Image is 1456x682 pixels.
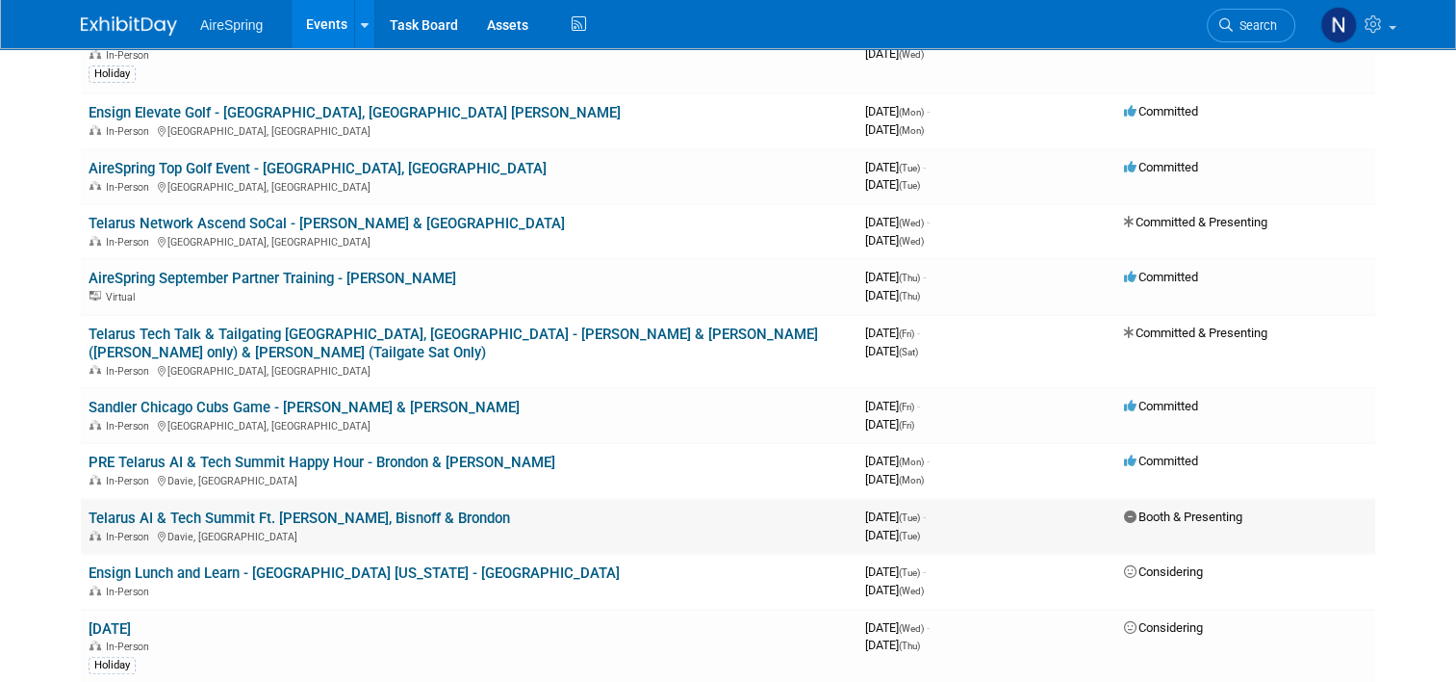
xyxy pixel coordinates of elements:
[927,215,930,229] span: -
[899,531,920,541] span: (Tue)
[89,326,818,361] a: Telarus Tech Talk & Tailgating [GEOGRAPHIC_DATA], [GEOGRAPHIC_DATA] - [PERSON_NAME] & [PERSON_NAM...
[89,510,510,527] a: Telarus AI & Tech Summit Ft. [PERSON_NAME], Bisnoff & Brondon
[865,122,924,137] span: [DATE]
[1233,18,1277,33] span: Search
[865,564,926,579] span: [DATE]
[106,641,155,653] span: In-Person
[899,180,920,191] span: (Tue)
[917,399,920,413] span: -
[106,475,155,487] span: In-Person
[865,326,920,340] span: [DATE]
[89,178,850,194] div: [GEOGRAPHIC_DATA], [GEOGRAPHIC_DATA]
[89,122,850,138] div: [GEOGRAPHIC_DATA], [GEOGRAPHIC_DATA]
[200,17,263,33] span: AireSpring
[89,270,456,287] a: AireSpring September Partner Training - [PERSON_NAME]
[106,125,155,138] span: In-Person
[89,420,101,430] img: In-Person Event
[923,270,926,284] span: -
[89,233,850,249] div: [GEOGRAPHIC_DATA], [GEOGRAPHIC_DATA]
[899,623,924,634] span: (Wed)
[865,233,924,248] span: [DATE]
[865,215,930,229] span: [DATE]
[917,326,920,340] span: -
[899,402,914,412] span: (Fri)
[1124,270,1198,284] span: Committed
[899,347,918,357] span: (Sat)
[89,49,101,59] img: In-Person Event
[899,49,924,60] span: (Wed)
[865,399,920,413] span: [DATE]
[865,177,920,192] span: [DATE]
[89,472,850,487] div: Davie, [GEOGRAPHIC_DATA]
[923,564,926,579] span: -
[106,49,155,62] span: In-Person
[89,215,565,232] a: Telarus Network Ascend SoCal - [PERSON_NAME] & [GEOGRAPHIC_DATA]
[899,457,924,467] span: (Mon)
[899,218,924,228] span: (Wed)
[106,365,155,378] span: In-Person
[89,362,850,378] div: [GEOGRAPHIC_DATA], [GEOGRAPHIC_DATA]
[89,531,101,540] img: In-Person Event
[89,365,101,375] img: In-Person Event
[899,420,914,431] span: (Fri)
[927,454,930,468] span: -
[865,510,926,524] span: [DATE]
[89,417,850,433] div: [GEOGRAPHIC_DATA], [GEOGRAPHIC_DATA]
[106,586,155,598] span: In-Person
[865,620,930,635] span: [DATE]
[1207,9,1295,42] a: Search
[899,107,924,118] span: (Mon)
[899,512,920,523] span: (Tue)
[1124,215,1267,229] span: Committed & Presenting
[89,454,555,471] a: PRE Telarus AI & Tech Summit Happy Hour - Brondon & [PERSON_NAME]
[106,531,155,543] span: In-Person
[106,291,140,303] span: Virtual
[1124,454,1198,468] span: Committed
[89,657,136,674] div: Holiday
[899,163,920,173] span: (Tue)
[865,454,930,468] span: [DATE]
[81,16,177,36] img: ExhibitDay
[927,104,930,118] span: -
[106,236,155,249] span: In-Person
[89,586,101,595] img: In-Person Event
[865,638,920,652] span: [DATE]
[89,291,101,301] img: Virtual Event
[865,160,926,174] span: [DATE]
[865,528,920,542] span: [DATE]
[89,125,101,135] img: In-Person Event
[1320,7,1357,43] img: Natalie Pyron
[106,181,155,194] span: In-Person
[1124,564,1203,579] span: Considering
[865,472,924,486] span: [DATE]
[865,46,924,61] span: [DATE]
[1124,160,1198,174] span: Committed
[89,564,620,582] a: Ensign Lunch and Learn - [GEOGRAPHIC_DATA] [US_STATE] - [GEOGRAPHIC_DATA]
[1124,326,1267,340] span: Committed & Presenting
[923,510,926,524] span: -
[89,620,131,638] a: [DATE]
[899,125,924,136] span: (Mon)
[899,328,914,339] span: (Fri)
[1124,104,1198,118] span: Committed
[865,583,924,597] span: [DATE]
[106,420,155,433] span: In-Person
[1124,620,1203,635] span: Considering
[89,236,101,246] img: In-Person Event
[1124,510,1242,524] span: Booth & Presenting
[1124,399,1198,413] span: Committed
[89,399,520,416] a: Sandler Chicago Cubs Game - [PERSON_NAME] & [PERSON_NAME]
[899,236,924,247] span: (Wed)
[865,344,918,358] span: [DATE]
[899,273,920,283] span: (Thu)
[899,567,920,578] span: (Tue)
[899,586,924,596] span: (Wed)
[927,620,930,635] span: -
[865,104,930,118] span: [DATE]
[865,288,920,302] span: [DATE]
[89,528,850,543] div: Davie, [GEOGRAPHIC_DATA]
[89,475,101,485] img: In-Person Event
[89,104,621,121] a: Ensign Elevate Golf - [GEOGRAPHIC_DATA], [GEOGRAPHIC_DATA] [PERSON_NAME]
[899,291,920,302] span: (Thu)
[899,475,924,485] span: (Mon)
